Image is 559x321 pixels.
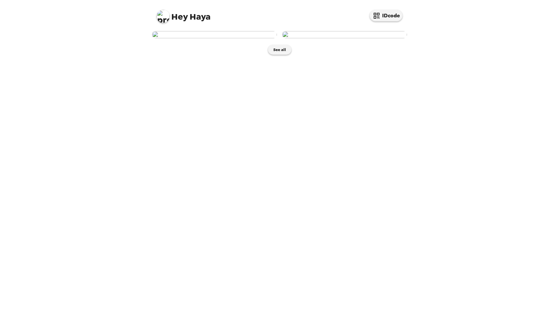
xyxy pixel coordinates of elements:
img: user-272869 [282,31,407,38]
button: See all [268,45,291,55]
button: IDcode [370,10,402,21]
span: Hey [171,11,188,23]
img: profile pic [157,10,170,23]
span: Haya [157,7,211,21]
img: user-272906 [152,31,277,38]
